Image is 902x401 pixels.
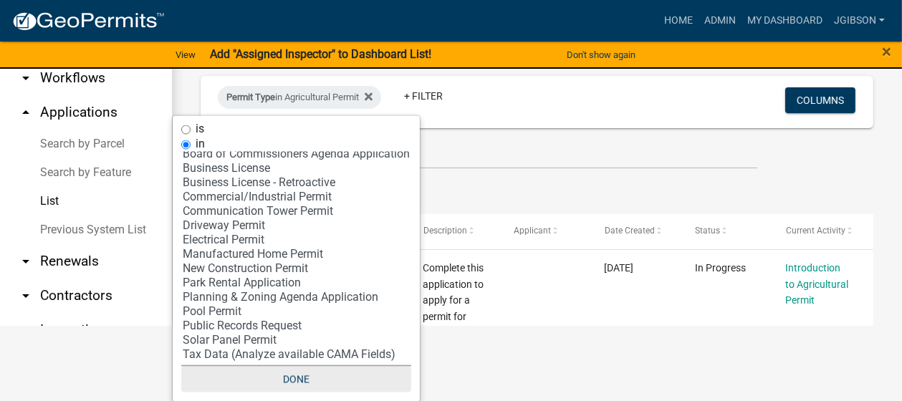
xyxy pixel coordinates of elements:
datatable-header-cell: Date Created [590,214,681,248]
a: Admin [699,7,742,34]
datatable-header-cell: Status [681,214,772,248]
a: Home [658,7,699,34]
button: Close [882,43,891,60]
button: Columns [785,87,855,113]
a: My Dashboard [742,7,828,34]
span: Status [695,226,720,236]
option: Communication Tower Permit [181,204,411,218]
option: Commercial/Industrial Permit [181,190,411,204]
label: in [196,138,205,150]
a: Introduction to Agricultural Permit [786,262,849,306]
option: Electrical Permit [181,233,411,247]
span: Current Activity [786,226,845,236]
datatable-header-cell: Current Activity [772,214,863,248]
i: arrow_drop_up [17,104,34,121]
i: arrow_drop_down [17,322,34,339]
option: Driveway Permit [181,218,411,233]
option: Planning & Zoning Agenda Application [181,290,411,304]
i: arrow_drop_down [17,287,34,304]
a: + Filter [393,83,454,109]
i: arrow_drop_down [17,253,34,270]
datatable-header-cell: Applicant [500,214,591,248]
option: Solar Panel Permit [181,333,411,347]
span: Date Created [605,226,655,236]
input: Search for applications [201,140,757,169]
button: Don't show again [561,43,641,67]
span: Permit Type [226,92,275,102]
option: Public Records Request [181,319,411,333]
datatable-header-cell: Description [409,214,500,248]
button: Done [181,367,411,392]
a: View [170,43,201,67]
span: Applicant [514,226,551,236]
option: Tax Data (Analyze available CAMA Fields) [181,347,411,362]
span: In Progress [695,262,746,274]
option: New Construction Permit [181,261,411,276]
strong: Add "Assigned Inspector" to Dashboard List! [210,47,431,61]
option: Park Rental Application [181,276,411,290]
option: Board of Commissioners Agenda Application [181,147,411,161]
label: is [196,123,204,135]
span: Description [423,226,467,236]
option: Business License [181,161,411,175]
div: in Agricultural Permit [218,86,381,109]
span: 08/19/2025 [605,262,634,274]
option: Business License - Retroactive [181,175,411,190]
a: jgibson [828,7,891,34]
i: arrow_drop_down [17,69,34,87]
span: × [882,42,891,62]
option: Pool Permit [181,304,411,319]
option: Manufactured Home Permit [181,247,411,261]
